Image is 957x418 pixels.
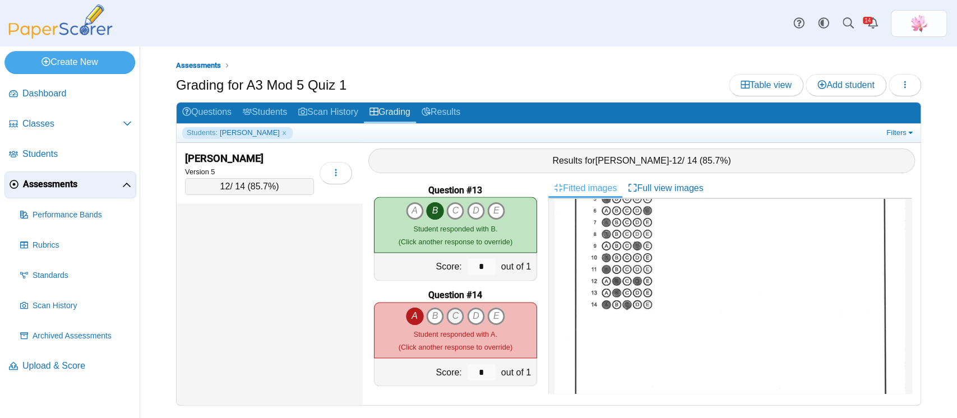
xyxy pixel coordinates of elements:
[375,358,465,386] div: Score:
[910,15,928,32] img: ps.MuGhfZT6iQwmPTCC
[487,307,505,325] i: E
[498,253,537,280] div: out of 1
[22,360,132,372] span: Upload & Score
[428,289,482,301] b: Question #14
[806,74,886,96] a: Add student
[910,15,928,32] span: Xinmei Li
[428,184,482,197] b: Question #13
[548,179,622,198] a: Fitted images
[33,300,132,312] span: Scan History
[293,103,364,123] a: Scan History
[220,128,280,138] span: [PERSON_NAME]
[16,262,136,289] a: Standards
[817,80,874,90] span: Add student
[16,202,136,229] a: Performance Bands
[426,307,444,325] i: B
[4,141,136,168] a: Students
[413,225,497,233] span: Student responded with B.
[446,202,464,220] i: C
[33,331,132,342] span: Archived Assessments
[741,80,792,90] span: Table view
[33,240,132,251] span: Rubrics
[23,178,122,191] span: Assessments
[4,81,136,108] a: Dashboard
[185,151,297,166] div: [PERSON_NAME]
[4,31,117,40] a: PaperScorer
[4,111,136,138] a: Classes
[399,330,512,351] small: (Click another response to override)
[399,225,512,245] small: (Click another response to override)
[33,210,132,221] span: Performance Bands
[16,232,136,259] a: Rubrics
[702,156,728,165] span: 85.7%
[446,307,464,325] i: C
[16,292,136,319] a: Scan History
[16,323,136,350] a: Archived Assessments
[622,179,709,198] a: Full view images
[4,4,117,39] img: PaperScorer
[185,168,215,176] small: Version 5
[487,202,505,220] i: E
[251,182,276,191] span: 85.7%
[729,74,803,96] a: Table view
[891,10,947,37] a: ps.MuGhfZT6iQwmPTCC
[237,103,293,123] a: Students
[498,358,537,386] div: out of 1
[467,202,485,220] i: D
[4,171,136,198] a: Assessments
[368,148,915,173] div: Results for - / 14 ( )
[672,156,682,165] span: 12
[176,76,346,95] h1: Grading for A3 Mod 5 Quiz 1
[22,148,132,160] span: Students
[406,202,424,220] i: A
[595,156,669,165] span: [PERSON_NAME]
[4,51,135,73] a: Create New
[861,11,885,36] a: Alerts
[177,103,237,123] a: Questions
[182,127,293,138] a: Students: [PERSON_NAME]
[4,353,136,380] a: Upload & Score
[33,270,132,281] span: Standards
[173,59,224,73] a: Assessments
[187,128,218,138] span: Students:
[426,202,444,220] i: B
[220,182,230,191] span: 12
[467,307,485,325] i: D
[185,178,314,195] div: / 14 ( )
[884,127,918,138] a: Filters
[414,330,497,338] span: Student responded with A.
[22,118,123,130] span: Classes
[176,61,221,69] span: Assessments
[364,103,416,123] a: Grading
[416,103,466,123] a: Results
[375,253,465,280] div: Score:
[22,87,132,100] span: Dashboard
[406,307,424,325] i: A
